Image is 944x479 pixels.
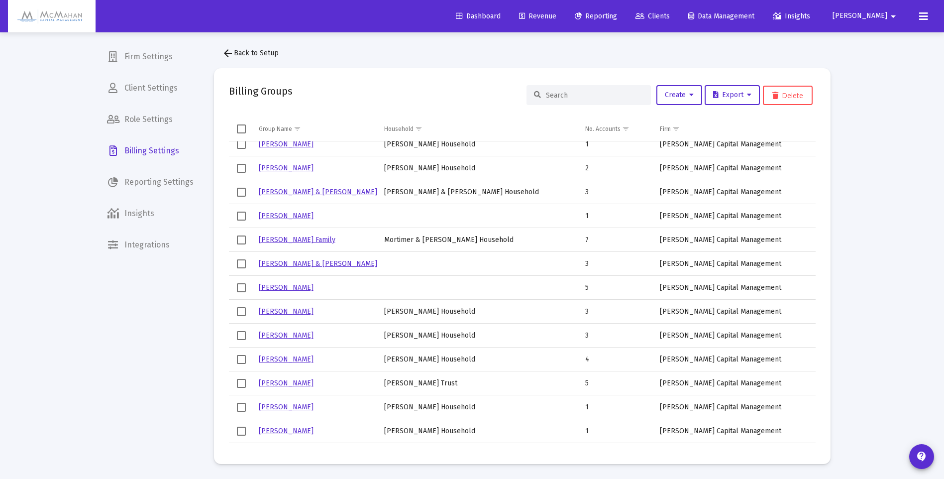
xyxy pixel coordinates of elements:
[580,371,655,395] td: 5
[15,6,88,26] img: Dashboard
[237,140,246,149] div: Select row
[379,132,580,156] td: [PERSON_NAME] Household
[99,170,202,194] a: Reporting Settings
[294,125,301,132] span: Show filter options for column 'Group Name'
[259,212,314,220] a: [PERSON_NAME]
[580,443,655,467] td: 2
[229,117,816,449] div: Data grid
[379,371,580,395] td: [PERSON_NAME] Trust
[259,331,314,340] a: [PERSON_NAME]
[511,6,564,26] a: Revenue
[379,324,580,348] td: [PERSON_NAME] Household
[259,125,292,133] div: Group Name
[379,117,580,141] td: Column Household
[655,395,815,419] td: [PERSON_NAME] Capital Management
[665,91,694,99] span: Create
[237,212,246,221] div: Select row
[415,125,422,132] span: Show filter options for column 'Household'
[580,117,655,141] td: Column No. Accounts
[259,283,314,292] a: [PERSON_NAME]
[580,132,655,156] td: 1
[655,443,815,467] td: [PERSON_NAME] Capital Management
[655,371,815,395] td: [PERSON_NAME] Capital Management
[237,124,246,133] div: Select all
[259,427,314,435] a: [PERSON_NAME]
[254,117,380,141] td: Column Group Name
[655,324,815,348] td: [PERSON_NAME] Capital Management
[655,276,815,300] td: [PERSON_NAME] Capital Management
[379,348,580,371] td: [PERSON_NAME] Household
[821,6,911,26] button: [PERSON_NAME]
[237,427,246,436] div: Select row
[237,331,246,340] div: Select row
[688,12,754,20] span: Data Management
[635,12,670,20] span: Clients
[567,6,625,26] a: Reporting
[580,300,655,324] td: 3
[259,307,314,316] a: [PERSON_NAME]
[259,403,314,411] a: [PERSON_NAME]
[237,307,246,316] div: Select row
[763,86,813,105] button: Delete
[379,228,580,252] td: Mortimer & [PERSON_NAME] Household
[99,108,202,131] span: Role Settings
[546,91,643,100] input: Search
[379,395,580,419] td: [PERSON_NAME] Household
[448,6,509,26] a: Dashboard
[456,12,501,20] span: Dashboard
[833,12,887,20] span: [PERSON_NAME]
[713,91,751,99] span: Export
[214,43,287,63] button: Back to Setup
[705,85,760,105] button: Export
[660,125,671,133] div: Firm
[237,379,246,388] div: Select row
[99,76,202,100] a: Client Settings
[580,276,655,300] td: 5
[379,300,580,324] td: [PERSON_NAME] Household
[259,236,335,244] a: [PERSON_NAME] Family
[655,204,815,228] td: [PERSON_NAME] Capital Management
[655,117,815,141] td: Column Firm
[379,180,580,204] td: [PERSON_NAME] & [PERSON_NAME] Household
[580,419,655,443] td: 1
[585,125,621,133] div: No. Accounts
[237,188,246,197] div: Select row
[656,85,702,105] button: Create
[887,6,899,26] mat-icon: arrow_drop_down
[655,419,815,443] td: [PERSON_NAME] Capital Management
[580,204,655,228] td: 1
[622,125,629,132] span: Show filter options for column 'No. Accounts'
[519,12,556,20] span: Revenue
[259,355,314,363] a: [PERSON_NAME]
[237,236,246,244] div: Select row
[259,164,314,172] a: [PERSON_NAME]
[379,419,580,443] td: [PERSON_NAME] Household
[655,300,815,324] td: [PERSON_NAME] Capital Management
[655,180,815,204] td: [PERSON_NAME] Capital Management
[99,202,202,226] a: Insights
[99,233,202,257] a: Integrations
[259,188,377,196] a: [PERSON_NAME] & [PERSON_NAME]
[237,259,246,268] div: Select row
[672,125,680,132] span: Show filter options for column 'Firm'
[655,132,815,156] td: [PERSON_NAME] Capital Management
[259,379,314,387] a: [PERSON_NAME]
[580,156,655,180] td: 2
[237,403,246,412] div: Select row
[99,45,202,69] a: Firm Settings
[773,12,810,20] span: Insights
[580,348,655,371] td: 4
[229,83,293,99] h2: Billing Groups
[237,283,246,292] div: Select row
[580,252,655,276] td: 3
[222,47,234,59] mat-icon: arrow_back
[99,139,202,163] span: Billing Settings
[379,156,580,180] td: [PERSON_NAME] Household
[379,443,580,467] td: [PERSON_NAME] Household
[575,12,617,20] span: Reporting
[237,355,246,364] div: Select row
